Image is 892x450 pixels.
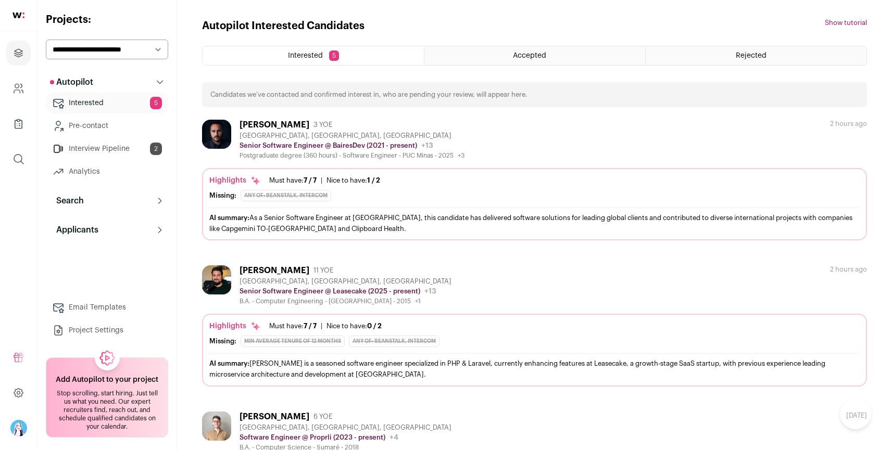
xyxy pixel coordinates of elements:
[269,176,317,185] div: Must have:
[50,195,84,207] p: Search
[46,357,168,438] a: Add Autopilot to your project Stop scrolling, start hiring. Just tell us what you need. Our exper...
[840,398,871,429] iframe: Help Scout Beacon - Open
[210,91,527,99] p: Candidates we’ve contacted and confirmed interest in, who are pending your review, will appear here.
[240,142,417,150] p: Senior Software Engineer @ BairesDev (2021 - present)
[209,337,236,345] div: Missing:
[240,412,309,422] div: [PERSON_NAME]
[46,12,168,27] h2: Projects:
[6,41,31,66] a: Projects
[10,420,27,436] button: Open dropdown
[240,265,309,276] div: [PERSON_NAME]
[53,389,161,431] div: Stop scrolling, start hiring. Just tell us what you need. Our expert recruiters find, reach out, ...
[202,412,231,441] img: 1dfb4eab2647dee2b9328d887f1c27cd747e9143ed096e0387781ea23b5ea7ad.jpg
[56,375,158,385] h2: Add Autopilot to your project
[209,358,860,380] div: [PERSON_NAME] is a seasoned software engineer specialized in PHP & Laravel, currently enhancing f...
[150,97,162,109] span: 5
[46,93,168,113] a: Interested5
[326,322,382,330] div: Nice to have:
[313,121,332,129] span: 3 YOE
[269,176,380,185] ul: |
[202,120,231,149] img: 8c0bcdfbe3baff8f8ec5177d4fca37c09faad46dbed2b901394beb0093bd0f5d.jpg
[46,320,168,341] a: Project Settings
[46,220,168,240] button: Applicants
[240,151,464,160] div: Postgraduate degree (360 hours) - Software Engineer - PUC Minas - 2025
[209,191,236,200] div: Missing:
[736,52,767,59] span: Rejected
[209,214,249,221] span: AI summary:
[202,19,365,33] h1: Autopilot Interested Candidates
[415,298,421,304] span: +1
[304,323,317,329] span: 7 / 7
[349,336,439,347] div: Any of: Beanstalk, Intercom
[209,360,249,367] span: AI summary:
[50,76,93,88] p: Autopilot
[240,132,464,140] div: [GEOGRAPHIC_DATA], [GEOGRAPHIC_DATA], [GEOGRAPHIC_DATA]
[241,190,331,201] div: Any of: Beanstalk, Intercom
[46,72,168,93] button: Autopilot
[12,12,24,18] img: wellfound-shorthand-0d5821cbd27db2630d0214b213865d53afaa358527fdda9d0ea32b1df1b89c2c.svg
[830,120,867,128] div: 2 hours ago
[6,76,31,101] a: Company and ATS Settings
[646,46,866,65] a: Rejected
[46,297,168,318] a: Email Templates
[313,413,332,421] span: 6 YOE
[240,433,385,442] p: Software Engineer @ Proprli (2023 - present)
[202,265,867,386] a: [PERSON_NAME] 11 YOE [GEOGRAPHIC_DATA], [GEOGRAPHIC_DATA], [GEOGRAPHIC_DATA] Senior Software Engi...
[46,190,168,211] button: Search
[329,50,339,61] span: 5
[326,176,380,185] div: Nice to have:
[367,323,382,329] span: 0 / 2
[209,321,261,331] div: Highlights
[6,111,31,136] a: Company Lists
[240,287,420,295] p: Senior Software Engineer @ Leasecake (2025 - present)
[513,52,546,59] span: Accepted
[288,52,323,59] span: Interested
[390,434,398,441] span: +4
[313,266,333,275] span: 11 YOE
[10,420,27,436] img: 17519023-medium_jpg
[458,152,464,159] span: +3
[240,277,451,286] div: [GEOGRAPHIC_DATA], [GEOGRAPHIC_DATA], [GEOGRAPHIC_DATA]
[424,288,436,295] span: +13
[240,120,309,130] div: [PERSON_NAME]
[150,143,162,155] span: 2
[825,19,867,27] button: Show tutorial
[241,336,345,347] div: min average tenure of 12 months
[367,177,380,184] span: 1 / 2
[830,265,867,274] div: 2 hours ago
[46,161,168,182] a: Analytics
[240,297,451,305] div: B.A. - Computer Engineering - [GEOGRAPHIC_DATA] - 2015
[209,212,860,234] div: As a Senior Software Engineer at [GEOGRAPHIC_DATA], this candidate has delivered software solutio...
[269,322,382,330] ul: |
[202,120,867,240] a: [PERSON_NAME] 3 YOE [GEOGRAPHIC_DATA], [GEOGRAPHIC_DATA], [GEOGRAPHIC_DATA] Senior Software Engin...
[209,175,261,186] div: Highlights
[421,142,433,149] span: +13
[202,265,231,294] img: 2bc03cdd34cf3b138afbd085a55bef370253d1670a15f54181d63546eb657b57.jpg
[240,423,451,432] div: [GEOGRAPHIC_DATA], [GEOGRAPHIC_DATA], [GEOGRAPHIC_DATA]
[269,322,317,330] div: Must have:
[304,177,317,184] span: 7 / 7
[46,115,168,136] a: Pre-contact
[424,46,645,65] a: Accepted
[46,138,168,159] a: Interview Pipeline2
[50,224,98,236] p: Applicants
